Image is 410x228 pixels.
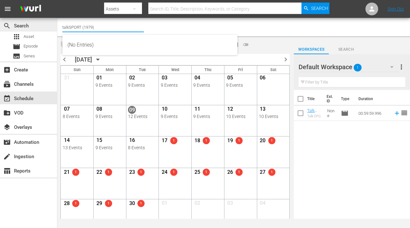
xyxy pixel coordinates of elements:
a: Sign Out [387,6,404,11]
span: chevron_left [60,55,68,63]
span: 1 [72,202,79,205]
svg: Add to Schedule [393,110,400,117]
div: 9 Events [95,83,124,88]
span: Series [13,52,20,60]
span: 03 [161,75,169,83]
span: Workspaces [294,46,329,53]
span: Automation [3,138,11,146]
span: Overlays [3,123,11,131]
span: 1 [203,170,210,174]
span: 14 [63,137,71,145]
div: 8 Events [128,145,157,150]
span: 27 [259,169,267,177]
span: 1 [236,170,243,174]
div: 10 Events [259,114,288,119]
span: Search [311,3,328,14]
span: 17 [161,137,169,145]
span: Create [3,66,11,74]
span: 31 [63,75,71,83]
span: Schedule [3,95,11,102]
div: 9 Events [226,83,255,88]
span: Search [329,46,364,53]
div: 12 Events [128,114,157,119]
div: 8 Events [63,114,92,119]
th: Type [337,90,355,108]
span: 08 [95,106,103,114]
span: 30 [128,200,136,208]
span: Asset [24,33,34,40]
span: 02 [193,200,201,208]
div: 9 Events [95,145,124,150]
span: 18 [193,137,201,145]
th: Title [307,90,323,108]
span: chevron_right [282,55,290,63]
div: 10 Events [226,114,255,119]
span: 1 [170,139,177,143]
span: Copy Lineup [59,40,69,50]
a: Talk EPG [307,108,317,118]
div: Default Workspace [299,58,399,76]
span: 10 [161,106,169,114]
span: reorder [400,109,408,117]
span: 04 [259,200,267,208]
span: Asset [13,33,20,40]
div: 9 Events [161,114,190,119]
span: Series [24,53,35,59]
span: 06 [259,75,267,83]
div: Talk EPG [307,114,322,118]
span: more_vert [398,63,405,71]
img: ans4CAIJ8jUAAAAAAAAAAAAAAAAAAAAAAAAgQb4GAAAAAAAAAAAAAAAAAAAAAAAAJMjXAAAAAAAAAAAAAAAAAAAAAAAAgAT5G... [15,2,46,17]
span: Episode [341,109,349,117]
div: 9 Events [193,83,222,88]
span: 12 [226,106,234,114]
span: 01 [95,75,103,83]
div: (No Entries) [67,37,232,53]
div: 9 Events [95,114,124,119]
td: None [325,106,338,121]
span: 1 [203,139,210,143]
span: Sun [74,67,81,72]
span: Episode [13,43,20,50]
div: 13 Events [63,145,92,150]
span: 23 [128,169,136,177]
span: Fri [238,67,243,72]
div: 9 Events [161,83,190,88]
span: Thu [204,67,211,72]
th: Duration [355,90,393,108]
span: 13 [259,106,267,114]
th: Ext. ID [323,90,337,108]
td: 00:59:59.996 [356,106,391,121]
span: 09 [128,106,136,114]
span: 03 [226,200,234,208]
span: 19 [226,137,234,145]
span: Tue [139,67,146,72]
span: 1 [72,170,79,174]
div: [DATE] [75,56,92,63]
span: Wed [171,67,179,72]
span: 24 hours Lineup View is OFF [241,40,251,50]
span: Episode [24,43,38,49]
span: 11 [193,106,201,114]
span: 1 [170,170,177,174]
span: 05 [226,75,234,83]
span: Search [3,22,11,30]
span: 1 [105,170,112,174]
span: 1 [236,139,243,143]
span: 22 [95,169,103,177]
span: 21 [63,169,71,177]
span: menu [4,5,11,13]
span: 1 [354,61,362,74]
span: 15 [95,137,103,145]
div: 9 Events [128,83,157,88]
span: Channels [3,80,11,88]
span: 16 [128,137,136,145]
span: 07 [63,106,71,114]
span: 01 [161,200,169,208]
span: 1 [268,170,275,174]
span: 29 [95,200,103,208]
span: 20 [259,137,267,145]
span: 1 [268,139,275,143]
button: Search [301,3,329,14]
span: 26 [226,169,234,177]
button: more_vert [398,59,405,75]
